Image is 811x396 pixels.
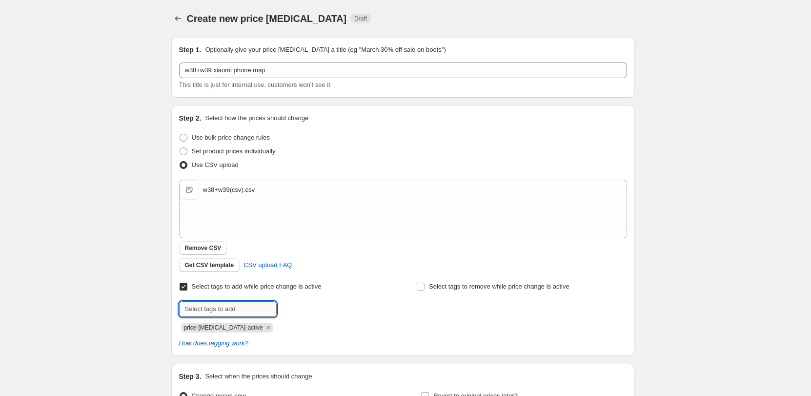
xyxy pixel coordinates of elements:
[243,260,292,270] span: CSV upload FAQ
[179,63,627,78] input: 30% off holiday sale
[179,339,248,347] a: How does tagging work?
[192,147,276,155] span: Set product prices individually
[185,261,234,269] span: Get CSV template
[264,323,273,332] button: Remove price-change-job-active
[354,15,367,22] span: Draft
[184,324,263,331] span: price-change-job-active
[187,13,347,24] span: Create new price [MEDICAL_DATA]
[192,134,270,141] span: Use bulk price change rules
[179,241,227,255] button: Remove CSV
[179,81,330,88] span: This title is just for internal use, customers won't see it
[205,372,312,381] p: Select when the prices should change
[429,283,569,290] span: Select tags to remove while price change is active
[179,301,277,317] input: Select tags to add
[192,283,322,290] span: Select tags to add while price change is active
[179,45,202,55] h2: Step 1.
[179,113,202,123] h2: Step 2.
[185,244,222,252] span: Remove CSV
[205,45,446,55] p: Optionally give your price [MEDICAL_DATA] a title (eg "March 30% off sale on boots")
[179,258,240,272] button: Get CSV template
[179,372,202,381] h2: Step 3.
[192,161,239,168] span: Use CSV upload
[203,185,255,195] div: w38+w39(csv).csv
[171,12,185,25] button: Price change jobs
[238,257,298,273] a: CSV upload FAQ
[205,113,308,123] p: Select how the prices should change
